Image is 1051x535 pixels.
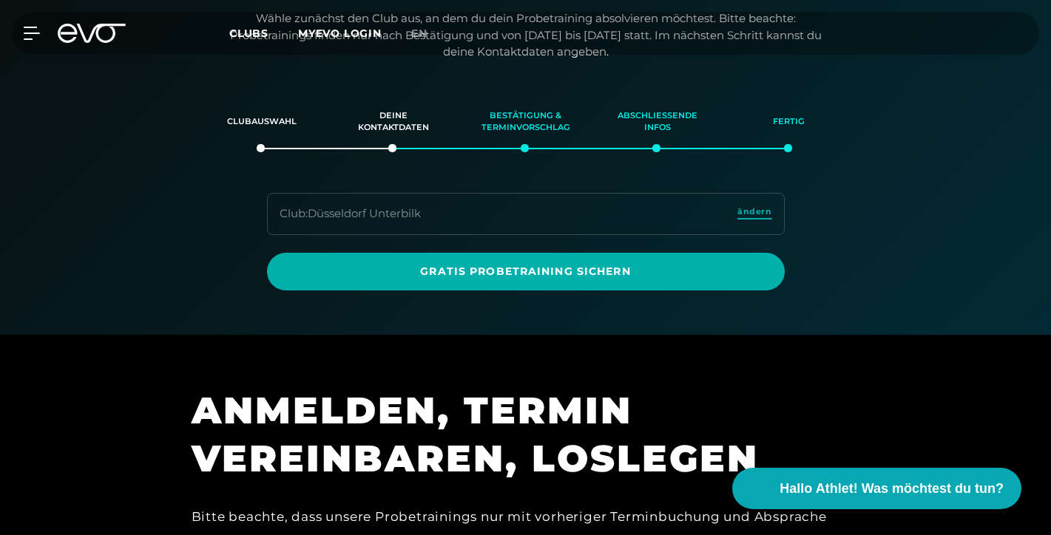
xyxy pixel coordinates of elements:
[214,102,309,142] div: Clubauswahl
[280,205,421,222] div: Club : Düsseldorf Unterbilk
[411,25,445,42] a: en
[478,102,572,142] div: Bestätigung & Terminvorschlag
[742,102,837,142] div: Fertig
[229,26,298,40] a: Clubs
[285,264,767,279] span: Gratis Probetraining sichern
[346,102,441,142] div: Deine Kontaktdaten
[780,479,1004,499] span: Hallo Athlet! Was möchtest du tun?
[737,205,771,218] span: ändern
[229,27,268,40] span: Clubs
[737,205,771,222] a: ändern
[192,386,857,483] h1: ANMELDEN, TERMIN VEREINBAREN, LOSLEGEN
[610,102,705,142] div: Abschließende Infos
[298,27,382,40] a: MYEVO LOGIN
[267,253,785,290] a: Gratis Probetraining sichern
[732,468,1021,509] button: Hallo Athlet! Was möchtest du tun?
[411,27,428,40] span: en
